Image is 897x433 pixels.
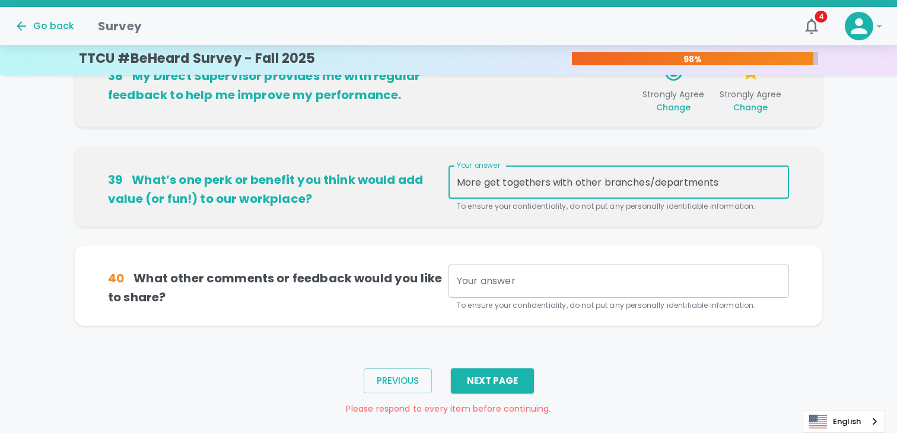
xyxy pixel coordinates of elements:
span: Change [656,101,691,113]
textarea: More get togethers with other branches/departments [457,176,781,189]
div: 38 [108,66,123,85]
span: 4 [815,11,828,23]
h6: What other comments or feedback would you like to share? [108,269,448,307]
h6: My Direct Supervisor provides me with regular feedback to help me improve my performance. [108,66,448,104]
h1: Survey [98,17,142,36]
h4: TTCU #BeHeard Survey - Fall 2025 [79,50,316,67]
h6: What’s one perk or benefit you think would add value (or fun!) to our workplace? [108,170,448,208]
span: Strongly Agree [640,88,707,113]
button: Go back [14,19,74,33]
div: 39 [108,170,122,189]
div: 40 [108,269,124,288]
button: 4 [797,12,826,40]
p: 98% [572,53,813,65]
p: To ensure your confidentiality, do not put any personally identifiable information. [457,300,781,311]
div: Language [803,410,885,433]
label: Your answer [457,160,501,170]
span: Strongly Agree [717,88,784,113]
p: To ensure your confidentiality, do not put any personally identifiable information. [457,200,781,212]
p: Please respond to every item before continuing. [252,403,645,415]
button: Next Page [451,368,534,393]
aside: Language selected: English [803,410,885,433]
span: Change [733,101,768,113]
button: Previous [364,368,432,393]
a: English [803,410,885,432]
